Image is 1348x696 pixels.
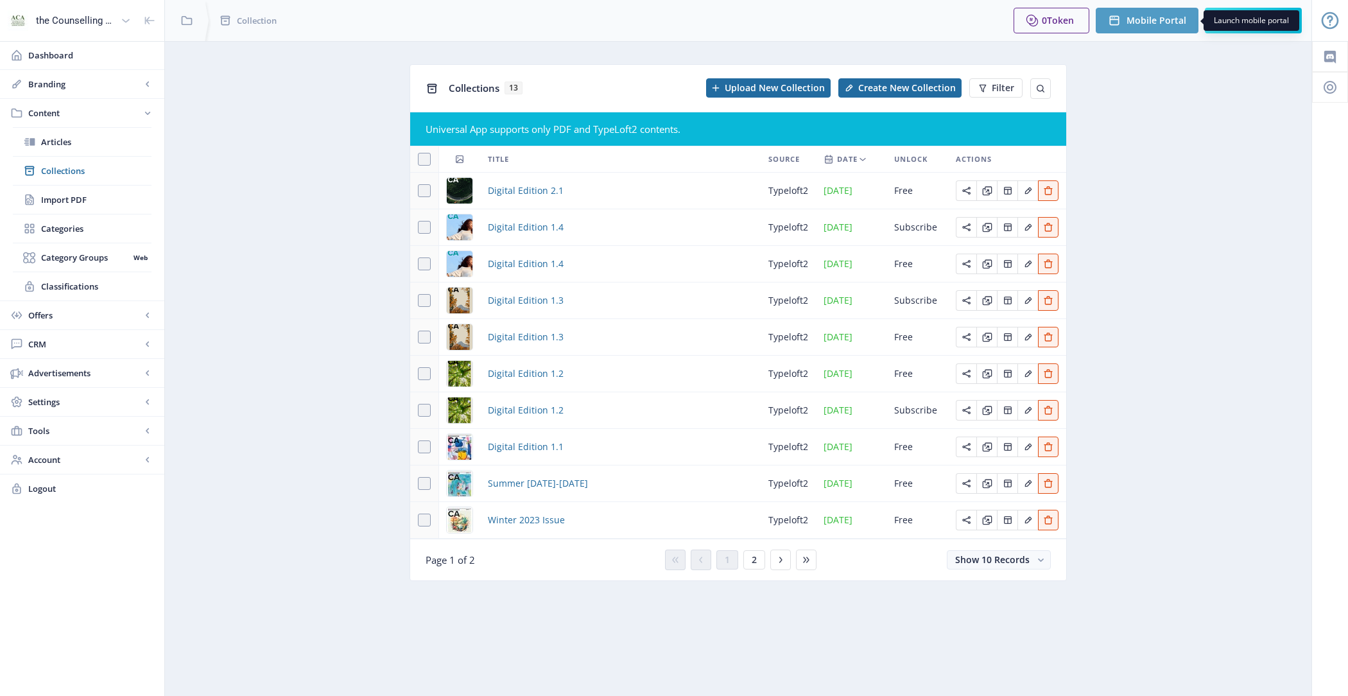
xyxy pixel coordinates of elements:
a: New page [831,78,962,98]
td: typeloft2 [761,319,816,356]
button: 2 [743,550,765,570]
td: [DATE] [816,429,886,465]
td: Free [886,246,948,283]
span: Account [28,453,141,466]
td: [DATE] [816,465,886,502]
img: cover.png [447,178,472,204]
app-collection-view: Collections [410,64,1067,581]
a: Edit page [997,367,1017,379]
span: Tools [28,424,141,437]
button: 0Token [1014,8,1089,33]
span: Category Groups [41,251,129,264]
a: Edit page [997,293,1017,306]
a: Digital Edition 1.3 [488,329,564,345]
a: Edit page [956,257,976,269]
a: Edit page [956,293,976,306]
a: Collections [13,157,151,185]
img: acf6ee49-fb1c-4e63-a664-845dada2d9b4.jpg [447,471,472,496]
td: [DATE] [816,502,886,539]
td: Free [886,502,948,539]
td: [DATE] [816,173,886,209]
span: Show 10 Records [955,553,1030,566]
a: Articles [13,128,151,156]
a: Edit page [976,367,997,379]
span: Categories [41,222,151,235]
span: Collection [237,14,277,27]
button: Mobile Portal [1096,8,1198,33]
span: Date [837,152,858,167]
td: Subscribe [886,283,948,319]
a: Edit page [976,184,997,196]
td: [DATE] [816,246,886,283]
a: Edit page [976,220,997,232]
td: typeloft2 [761,465,816,502]
a: Edit page [976,257,997,269]
a: Digital Edition 1.2 [488,403,564,418]
a: Edit page [1038,257,1059,269]
span: Dashboard [28,49,154,62]
a: Edit page [1038,403,1059,415]
a: Digital Edition 1.1 [488,439,564,455]
span: Actions [956,152,992,167]
span: Settings [28,396,141,408]
td: Free [886,173,948,209]
span: Digital Edition 2.1 [488,183,564,198]
span: Content [28,107,141,119]
span: Digital Edition 1.2 [488,366,564,381]
span: Collections [41,164,151,177]
a: Edit page [997,440,1017,452]
div: Universal App supports only PDF and TypeLoft2 contents. [426,123,1051,135]
a: Edit page [1017,184,1038,196]
a: Edit page [997,513,1017,525]
a: Digital Edition 1.4 [488,220,564,235]
a: Edit page [1017,440,1038,452]
a: Categories [13,214,151,243]
a: Category GroupsWeb [13,243,151,272]
a: Edit page [956,513,976,525]
a: Edit page [1017,403,1038,415]
span: Offers [28,309,141,322]
td: typeloft2 [761,429,816,465]
span: Import PDF [41,193,151,206]
button: 1 [716,550,738,570]
span: Page 1 of 2 [426,553,475,566]
td: typeloft2 [761,283,816,319]
span: Collections [449,82,499,94]
td: [DATE] [816,319,886,356]
span: Create New Collection [858,83,956,93]
span: Source [768,152,800,167]
td: typeloft2 [761,502,816,539]
a: Edit page [1017,367,1038,379]
td: Free [886,319,948,356]
img: cover.png [447,288,472,313]
a: Edit page [976,293,997,306]
button: Filter [969,78,1023,98]
a: Edit page [997,403,1017,415]
a: Edit page [1017,220,1038,232]
a: Edit page [956,220,976,232]
span: Launch mobile portal [1214,15,1289,26]
img: cover.jpg [447,434,472,460]
button: Create New Collection [838,78,962,98]
a: Edit page [1017,330,1038,342]
a: Edit page [956,440,976,452]
span: Digital Edition 1.3 [488,293,564,308]
a: Summer [DATE]-[DATE] [488,476,588,491]
a: Digital Edition 1.4 [488,256,564,272]
td: Free [886,429,948,465]
span: Title [488,152,509,167]
td: typeloft2 [761,246,816,283]
a: Edit page [1038,330,1059,342]
a: Edit page [976,513,997,525]
a: Edit page [976,476,997,489]
span: Unlock [894,152,928,167]
a: Edit page [976,330,997,342]
span: Token [1047,14,1074,26]
td: Free [886,465,948,502]
span: Mobile Portal [1127,15,1186,26]
div: the Counselling Australia Magazine [36,6,116,35]
td: typeloft2 [761,173,816,209]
